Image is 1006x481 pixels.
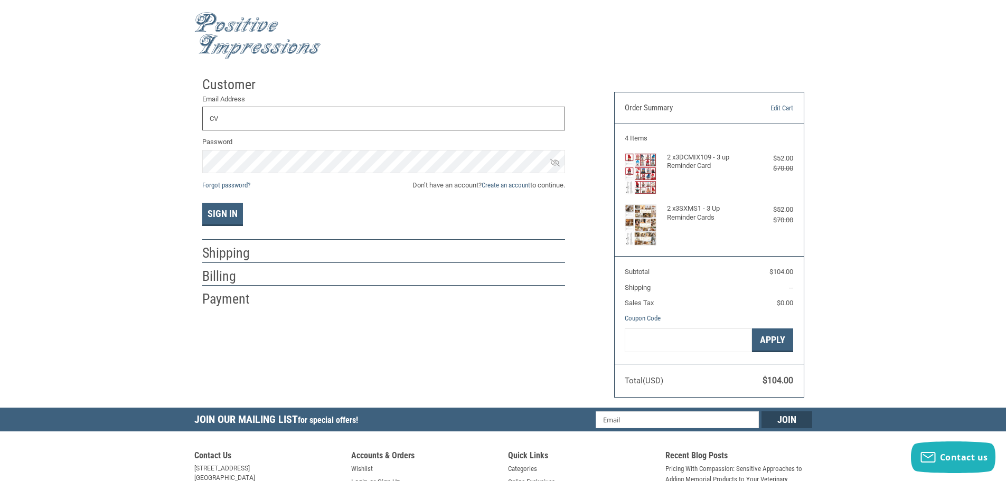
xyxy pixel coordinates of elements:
button: Contact us [911,441,995,473]
h5: Accounts & Orders [351,450,498,464]
h3: 4 Items [625,134,793,143]
button: Sign In [202,203,243,226]
h3: Order Summary [625,103,739,114]
span: Sales Tax [625,299,654,307]
span: $104.00 [763,375,793,385]
a: Wishlist [351,464,373,474]
input: Gift Certificate or Coupon Code [625,328,752,352]
h5: Recent Blog Posts [665,450,812,464]
img: Positive Impressions [194,12,321,59]
input: Join [761,411,812,428]
div: $70.00 [751,215,793,225]
span: Contact us [940,451,988,463]
h2: Customer [202,76,264,93]
span: for special offers! [298,415,358,425]
a: Create an account [482,181,530,189]
a: Forgot password? [202,181,250,189]
span: Don’t have an account? to continue. [412,180,565,191]
div: $70.00 [751,163,793,174]
h2: Billing [202,268,264,285]
button: Apply [752,328,793,352]
label: Email Address [202,94,565,105]
h2: Shipping [202,244,264,262]
input: Email [596,411,759,428]
h4: 2 x 3SXMS1 - 3 Up Reminder Cards [667,204,749,222]
label: Password [202,137,565,147]
h5: Join Our Mailing List [194,408,363,435]
h5: Contact Us [194,450,341,464]
div: $52.00 [751,153,793,164]
a: Coupon Code [625,314,661,322]
h2: Payment [202,290,264,308]
span: Shipping [625,284,651,291]
h4: 2 x 3DCMIX109 - 3 up Reminder Card [667,153,749,171]
a: Edit Cart [739,103,793,114]
span: -- [789,284,793,291]
span: $0.00 [777,299,793,307]
div: $52.00 [751,204,793,215]
span: Subtotal [625,268,650,276]
span: $104.00 [769,268,793,276]
h5: Quick Links [508,450,655,464]
span: Total (USD) [625,376,663,385]
a: Categories [508,464,537,474]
